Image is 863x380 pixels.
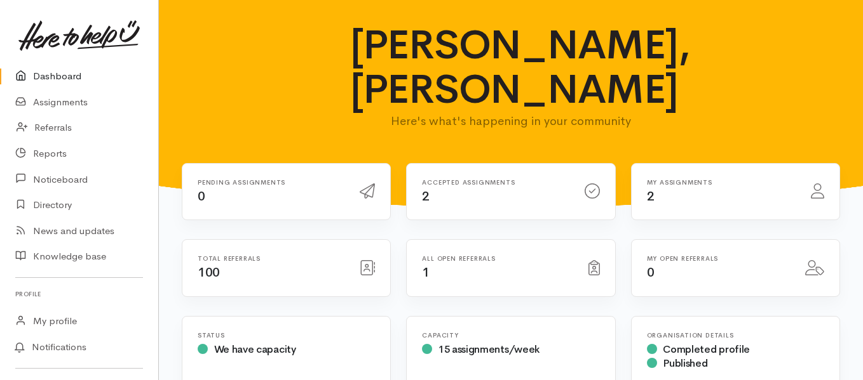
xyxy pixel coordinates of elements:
span: 0 [647,265,655,280]
h6: Profile [15,285,143,303]
span: 2 [422,188,430,204]
h6: Organisation Details [647,332,824,339]
span: 100 [198,265,220,280]
span: We have capacity [214,343,296,356]
span: 1 [422,265,430,280]
h6: Status [198,332,375,339]
h6: Total referrals [198,255,344,262]
h1: [PERSON_NAME], [PERSON_NAME] [350,23,672,112]
h6: My assignments [647,179,796,186]
span: 15 assignments/week [438,343,540,356]
h6: My open referrals [647,255,790,262]
span: 0 [198,188,205,204]
h6: All open referrals [422,255,573,262]
span: Published [663,357,707,370]
p: Here's what's happening in your community [350,112,672,130]
h6: Pending assignments [198,179,344,186]
span: Completed profile [663,343,750,356]
h6: Capacity [422,332,599,339]
span: 2 [647,188,655,204]
h6: Accepted assignments [422,179,569,186]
